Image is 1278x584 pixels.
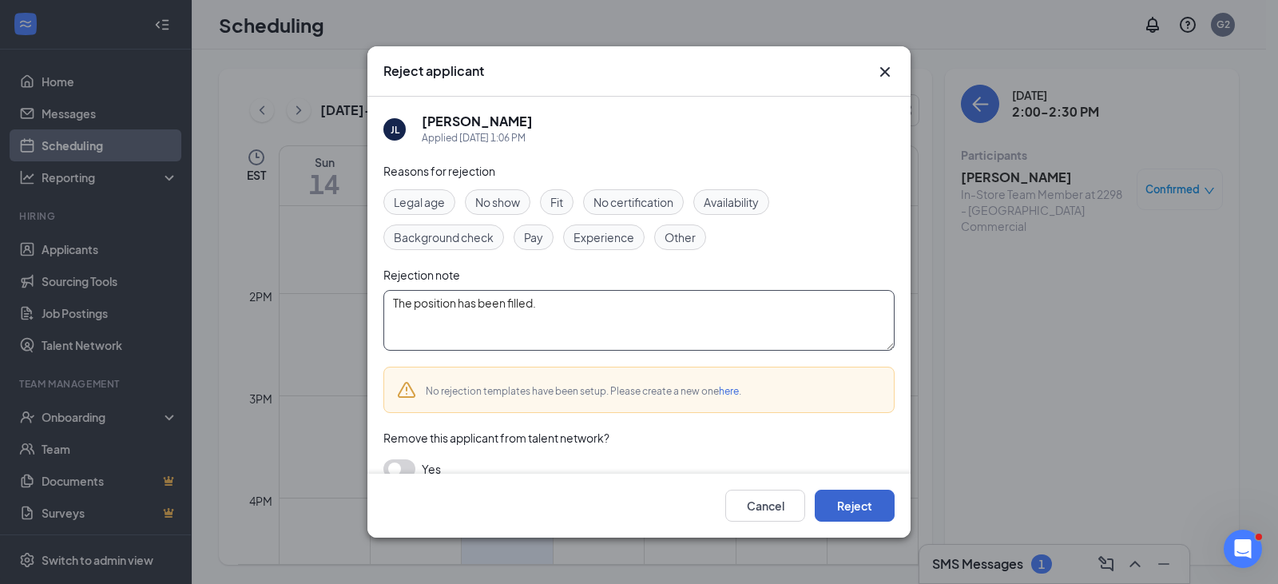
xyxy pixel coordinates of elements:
[383,164,495,178] span: Reasons for rejection
[593,193,673,211] span: No certification
[383,268,460,282] span: Rejection note
[475,193,520,211] span: No show
[875,62,895,81] svg: Cross
[1224,530,1262,568] iframe: Intercom live chat
[383,431,609,445] span: Remove this applicant from talent network?
[665,228,696,246] span: Other
[422,459,441,479] span: Yes
[725,490,805,522] button: Cancel
[394,228,494,246] span: Background check
[394,193,445,211] span: Legal age
[815,490,895,522] button: Reject
[422,130,533,146] div: Applied [DATE] 1:06 PM
[397,380,416,399] svg: Warning
[383,62,484,80] h3: Reject applicant
[704,193,759,211] span: Availability
[422,113,533,130] h5: [PERSON_NAME]
[383,290,895,351] textarea: The position has been filled.
[391,123,399,137] div: JL
[574,228,634,246] span: Experience
[524,228,543,246] span: Pay
[550,193,563,211] span: Fit
[875,62,895,81] button: Close
[426,385,741,397] span: No rejection templates have been setup. Please create a new one .
[719,385,739,397] a: here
